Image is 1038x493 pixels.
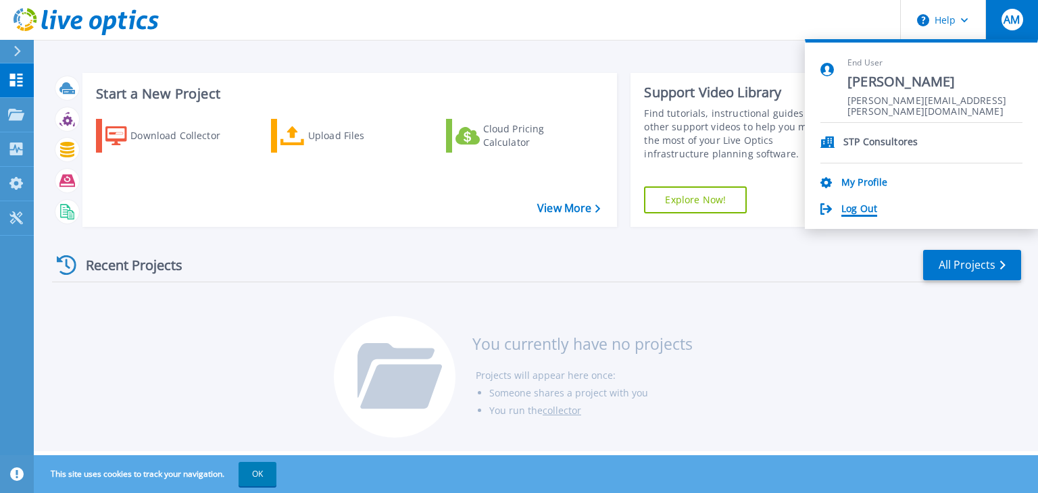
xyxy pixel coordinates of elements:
a: collector [543,404,581,417]
a: Explore Now! [644,186,747,213]
li: Someone shares a project with you [489,384,693,402]
span: End User [847,57,1022,69]
div: Download Collector [130,122,239,149]
a: My Profile [841,177,887,190]
button: OK [239,462,276,486]
li: Projects will appear here once: [476,367,693,384]
a: Log Out [841,203,877,216]
span: [PERSON_NAME] [847,73,1022,91]
a: Download Collector [96,119,247,153]
p: STP Consultores [843,136,918,149]
div: Support Video Library [644,84,840,101]
a: Upload Files [271,119,422,153]
div: Recent Projects [52,249,201,282]
a: All Projects [923,250,1021,280]
h3: Start a New Project [96,86,600,101]
div: Find tutorials, instructional guides and other support videos to help you make the most of your L... [644,107,840,161]
h3: You currently have no projects [472,336,693,351]
span: [PERSON_NAME][EMAIL_ADDRESS][PERSON_NAME][DOMAIN_NAME] [847,95,1022,108]
div: Upload Files [308,122,416,149]
div: Cloud Pricing Calculator [483,122,591,149]
a: Cloud Pricing Calculator [446,119,597,153]
span: AM [1004,14,1020,25]
span: This site uses cookies to track your navigation. [37,462,276,486]
li: You run the [489,402,693,419]
a: View More [537,202,600,215]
